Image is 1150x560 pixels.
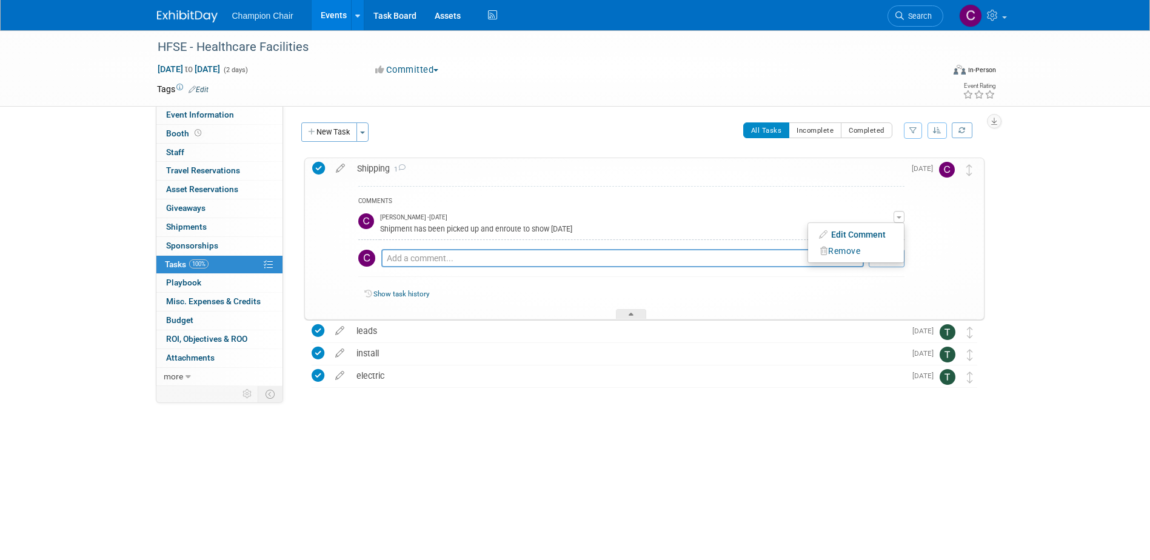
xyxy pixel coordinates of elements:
[157,83,209,95] td: Tags
[350,321,905,341] div: leads
[952,122,972,138] a: Refresh
[156,312,282,330] a: Budget
[166,110,234,119] span: Event Information
[940,324,955,340] img: Tara Bauer
[808,226,904,243] a: Edit Comment
[904,12,932,21] span: Search
[166,222,207,232] span: Shipments
[912,349,940,358] span: [DATE]
[232,11,293,21] span: Champion Chair
[963,83,995,89] div: Event Rating
[156,162,282,180] a: Travel Reservations
[166,165,240,175] span: Travel Reservations
[164,372,183,381] span: more
[351,158,904,179] div: Shipping
[156,368,282,386] a: more
[192,128,204,138] span: Booth not reserved yet
[156,199,282,218] a: Giveaways
[888,5,943,27] a: Search
[814,243,867,259] button: Remove
[222,66,248,74] span: (2 days)
[329,348,350,359] a: edit
[329,370,350,381] a: edit
[153,36,925,58] div: HFSE - Healthcare Facilities
[967,327,973,338] i: Move task
[183,64,195,74] span: to
[329,325,350,336] a: edit
[967,349,973,361] i: Move task
[157,64,221,75] span: [DATE] [DATE]
[350,343,905,364] div: install
[156,144,282,162] a: Staff
[912,164,939,173] span: [DATE]
[156,237,282,255] a: Sponsorships
[189,85,209,94] a: Edit
[954,65,966,75] img: Format-Inperson.png
[156,125,282,143] a: Booth
[156,349,282,367] a: Attachments
[959,4,982,27] img: Chris Kiscellus
[166,241,218,250] span: Sponsorships
[189,259,209,268] span: 100%
[156,218,282,236] a: Shipments
[967,372,973,383] i: Move task
[841,122,892,138] button: Completed
[166,184,238,194] span: Asset Reservations
[743,122,790,138] button: All Tasks
[940,369,955,385] img: Tara Bauer
[166,334,247,344] span: ROI, Objectives & ROO
[156,330,282,348] a: ROI, Objectives & ROO
[371,64,443,76] button: Committed
[156,274,282,292] a: Playbook
[966,164,972,176] i: Move task
[358,196,904,208] div: COMMENTS
[939,162,955,178] img: Chris Kiscellus
[789,122,841,138] button: Incomplete
[156,256,282,274] a: Tasks100%
[380,222,894,234] div: Shipment has been picked up and enroute to show [DATE]
[156,106,282,124] a: Event Information
[968,65,996,75] div: In-Person
[165,259,209,269] span: Tasks
[912,372,940,380] span: [DATE]
[166,147,184,157] span: Staff
[301,122,357,142] button: New Task
[166,353,215,362] span: Attachments
[912,327,940,335] span: [DATE]
[258,386,282,402] td: Toggle Event Tabs
[156,293,282,311] a: Misc. Expenses & Credits
[157,10,218,22] img: ExhibitDay
[390,165,406,173] span: 1
[166,278,201,287] span: Playbook
[380,213,447,222] span: [PERSON_NAME] - [DATE]
[872,63,997,81] div: Event Format
[166,203,206,213] span: Giveaways
[358,250,375,267] img: Chris Kiscellus
[373,290,429,298] a: Show task history
[330,163,351,174] a: edit
[156,181,282,199] a: Asset Reservations
[237,386,258,402] td: Personalize Event Tab Strip
[166,128,204,138] span: Booth
[940,347,955,362] img: Tara Bauer
[166,296,261,306] span: Misc. Expenses & Credits
[350,365,905,386] div: electric
[358,213,374,229] img: Chris Kiscellus
[166,315,193,325] span: Budget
